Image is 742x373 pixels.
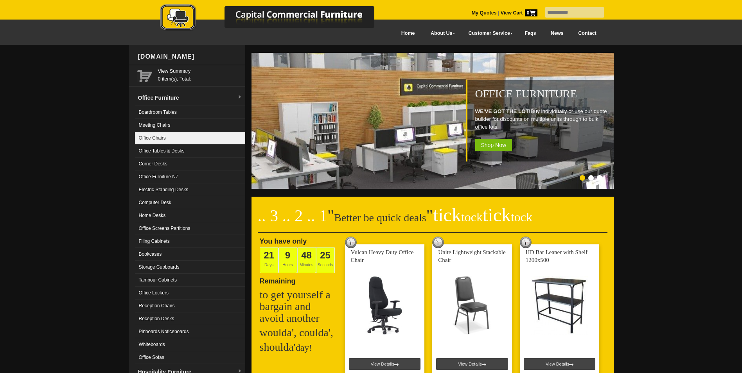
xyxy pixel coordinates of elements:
[135,312,245,325] a: Reception Desks
[301,250,312,260] span: 48
[258,209,607,233] h2: Better be quick deals
[501,10,537,16] strong: View Cart
[588,175,594,181] li: Page dot 2
[285,250,290,260] span: 9
[432,237,444,248] img: tick tock deal clock
[135,222,245,235] a: Office Screens Partitions
[475,139,512,151] span: Shop Now
[475,108,531,114] strong: WE'VE GOT THE LOT!
[260,327,338,339] h2: woulda', coulda',
[135,209,245,222] a: Home Desks
[135,338,245,351] a: Whiteboards
[135,132,245,145] a: Office Chairs
[296,343,313,353] span: day!
[138,4,412,35] a: Capital Commercial Furniture Logo
[316,247,335,273] span: Seconds
[517,25,544,42] a: Faqs
[252,185,615,190] a: Office Furniture WE'VE GOT THE LOT!Buy individually or use our quote builder for discounts on mul...
[278,247,297,273] span: Hours
[422,25,460,42] a: About Us
[135,106,245,119] a: Boardroom Tables
[580,175,585,181] li: Page dot 1
[158,67,242,75] a: View Summary
[499,10,537,16] a: View Cart0
[475,88,610,100] h1: Office Furniture
[135,170,245,183] a: Office Furniture NZ
[135,90,245,106] a: Office Furnituredropdown
[135,287,245,299] a: Office Lockers
[264,250,274,260] span: 21
[138,4,412,32] img: Capital Commercial Furniture Logo
[135,158,245,170] a: Corner Desks
[260,247,278,273] span: Days
[260,341,338,353] h2: shoulda'
[461,210,483,224] span: tock
[472,10,497,16] a: My Quotes
[433,204,532,225] span: tick tick
[135,196,245,209] a: Computer Desk
[135,183,245,196] a: Electric Standing Desks
[135,119,245,132] a: Meeting Chairs
[297,247,316,273] span: Minutes
[460,25,517,42] a: Customer Service
[260,237,307,245] span: You have only
[426,207,532,225] span: "
[345,237,357,248] img: tick tock deal clock
[320,250,331,260] span: 25
[525,9,537,16] span: 0
[135,299,245,312] a: Reception Chairs
[135,248,245,261] a: Bookcases
[135,351,245,364] a: Office Sofas
[135,261,245,274] a: Storage Cupboards
[327,207,334,225] span: "
[475,108,610,131] p: Buy individually or use our quote builder for discounts on multiple units through to bulk office ...
[135,274,245,287] a: Tambour Cabinets
[135,45,245,68] div: [DOMAIN_NAME]
[158,67,242,82] span: 0 item(s), Total:
[135,325,245,338] a: Pinboards Noticeboards
[571,25,604,42] a: Contact
[597,175,602,181] li: Page dot 3
[260,289,338,324] h2: to get yourself a bargain and avoid another
[135,235,245,248] a: Filing Cabinets
[520,237,532,248] img: tick tock deal clock
[258,207,328,225] span: .. 3 .. 2 .. 1
[543,25,571,42] a: News
[252,53,615,189] img: Office Furniture
[260,274,296,285] span: Remaining
[511,210,532,224] span: tock
[135,145,245,158] a: Office Tables & Desks
[237,95,242,100] img: dropdown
